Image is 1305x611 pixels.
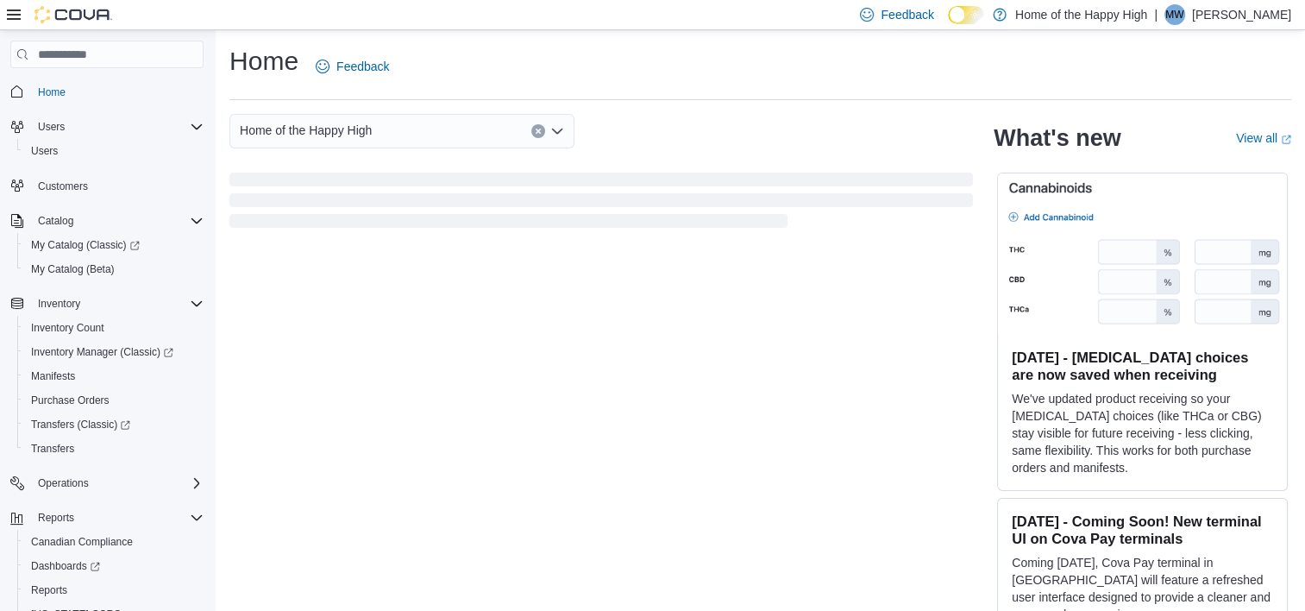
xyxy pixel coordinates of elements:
[31,583,67,597] span: Reports
[31,117,72,137] button: Users
[31,211,204,231] span: Catalog
[38,297,80,311] span: Inventory
[24,318,204,338] span: Inventory Count
[24,141,204,161] span: Users
[38,85,66,99] span: Home
[24,141,65,161] a: Users
[24,438,81,459] a: Transfers
[38,214,73,228] span: Catalog
[38,180,88,193] span: Customers
[24,414,204,435] span: Transfers (Classic)
[948,6,984,24] input: Dark Mode
[24,390,116,411] a: Purchase Orders
[31,144,58,158] span: Users
[309,49,396,84] a: Feedback
[17,413,210,437] a: Transfers (Classic)
[38,476,89,490] span: Operations
[24,556,204,576] span: Dashboards
[1164,4,1185,25] div: Mark Wyllie
[3,209,210,233] button: Catalog
[1015,4,1147,25] p: Home of the Happy High
[3,292,210,316] button: Inventory
[31,418,130,431] span: Transfers (Classic)
[17,388,210,413] button: Purchase Orders
[531,124,545,138] button: Clear input
[336,58,389,75] span: Feedback
[3,79,210,104] button: Home
[3,115,210,139] button: Users
[1236,131,1291,145] a: View allExternal link
[17,316,210,340] button: Inventory Count
[24,342,180,362] a: Inventory Manager (Classic)
[24,532,204,552] span: Canadian Compliance
[1012,390,1273,476] p: We've updated product receiving so your [MEDICAL_DATA] choices (like THCa or CBG) stay visible fo...
[1154,4,1158,25] p: |
[17,554,210,578] a: Dashboards
[3,173,210,198] button: Customers
[17,139,210,163] button: Users
[17,340,210,364] a: Inventory Manager (Classic)
[24,342,204,362] span: Inventory Manager (Classic)
[24,259,122,280] a: My Catalog (Beta)
[31,369,75,383] span: Manifests
[31,293,87,314] button: Inventory
[24,580,204,601] span: Reports
[31,238,140,252] span: My Catalog (Classic)
[17,233,210,257] a: My Catalog (Classic)
[31,442,74,456] span: Transfers
[24,580,74,601] a: Reports
[31,211,80,231] button: Catalog
[38,120,65,134] span: Users
[240,120,372,141] span: Home of the Happy High
[17,437,210,461] button: Transfers
[31,345,173,359] span: Inventory Manager (Classic)
[1012,349,1273,383] h3: [DATE] - [MEDICAL_DATA] choices are now saved when receiving
[35,6,112,23] img: Cova
[24,235,147,255] a: My Catalog (Classic)
[31,176,95,197] a: Customers
[17,530,210,554] button: Canadian Compliance
[24,414,137,435] a: Transfers (Classic)
[3,506,210,530] button: Reports
[24,390,204,411] span: Purchase Orders
[24,259,204,280] span: My Catalog (Beta)
[31,394,110,407] span: Purchase Orders
[17,578,210,602] button: Reports
[31,473,204,494] span: Operations
[24,556,107,576] a: Dashboards
[31,293,204,314] span: Inventory
[31,80,204,102] span: Home
[229,44,298,79] h1: Home
[3,471,210,495] button: Operations
[881,6,933,23] span: Feedback
[17,364,210,388] button: Manifests
[31,321,104,335] span: Inventory Count
[31,262,115,276] span: My Catalog (Beta)
[1192,4,1291,25] p: [PERSON_NAME]
[31,507,81,528] button: Reports
[31,559,100,573] span: Dashboards
[24,318,111,338] a: Inventory Count
[31,175,204,197] span: Customers
[31,117,204,137] span: Users
[550,124,564,138] button: Open list of options
[948,24,949,25] span: Dark Mode
[24,532,140,552] a: Canadian Compliance
[31,82,72,103] a: Home
[24,235,204,255] span: My Catalog (Classic)
[994,124,1120,152] h2: What's new
[24,366,82,387] a: Manifests
[38,511,74,525] span: Reports
[1165,4,1183,25] span: MW
[31,507,204,528] span: Reports
[1012,513,1273,547] h3: [DATE] - Coming Soon! New terminal UI on Cova Pay terminals
[24,438,204,459] span: Transfers
[31,473,96,494] button: Operations
[31,535,133,549] span: Canadian Compliance
[24,366,204,387] span: Manifests
[1281,135,1291,145] svg: External link
[17,257,210,281] button: My Catalog (Beta)
[229,176,973,231] span: Loading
